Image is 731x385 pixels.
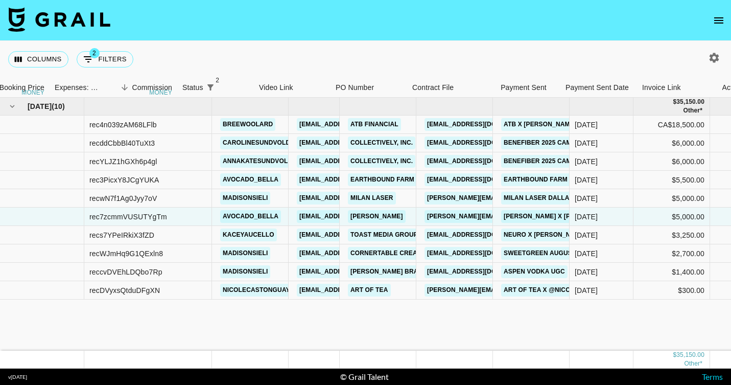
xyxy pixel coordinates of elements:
[575,138,598,148] div: Aug '25
[348,173,417,186] a: Earthbound Farm
[89,48,100,58] span: 2
[297,265,411,278] a: [EMAIL_ADDRESS][DOMAIN_NAME]
[575,285,598,296] div: Aug '25
[425,247,539,260] a: [EMAIL_ADDRESS][DOMAIN_NAME]
[642,78,681,98] div: Invoice Link
[21,89,44,96] div: money
[297,247,411,260] a: [EMAIL_ADDRESS][DOMAIN_NAME]
[220,247,270,260] a: madisonsieli
[425,173,539,186] a: [EMAIL_ADDRESS][DOMAIN_NAME]
[28,101,52,111] span: [DATE]
[89,175,159,185] div: rec3PicxY8JCgYUKA
[220,155,295,168] a: annakatesundvold
[501,284,648,297] a: Art of Tea x @nicolecastonguayhogan
[297,210,411,223] a: [EMAIL_ADDRESS][DOMAIN_NAME]
[89,193,157,203] div: recwN7f1Ag0Jyy7oV
[501,173,630,186] a: Earthbound Farm x [PERSON_NAME]
[259,78,293,98] div: Video Link
[254,78,331,98] div: Video Link
[501,229,589,241] a: Neuro x [PERSON_NAME]
[575,175,598,185] div: Aug '25
[220,210,281,223] a: avocado_bella
[149,89,172,96] div: money
[50,78,101,98] div: Expenses: Remove Commission?
[676,351,704,359] div: 35,150.00
[297,173,411,186] a: [EMAIL_ADDRESS][DOMAIN_NAME]
[425,118,539,131] a: [EMAIL_ADDRESS][DOMAIN_NAME]
[633,152,710,171] div: $6,000.00
[501,137,594,149] a: Benefiber 2025 Campaign
[425,265,539,278] a: [EMAIL_ADDRESS][DOMAIN_NAME]
[297,118,411,131] a: [EMAIL_ADDRESS][DOMAIN_NAME]
[220,284,316,297] a: nicolecastonguayhogan
[117,80,132,95] button: Sort
[348,284,391,297] a: Art of Tea
[501,265,568,278] a: Aspen Vodka UGC
[220,173,281,186] a: avocado_bella
[676,98,704,106] div: 35,150.00
[501,78,547,98] div: Payment Sent
[340,372,389,382] div: © Grail Talent
[425,284,591,297] a: [PERSON_NAME][EMAIL_ADDRESS][DOMAIN_NAME]
[673,98,676,106] div: $
[501,155,594,168] a: Benefiber 2025 Campaign
[348,137,415,149] a: Collectively, Inc.
[220,265,270,278] a: madisonsieli
[484,78,560,98] div: Payment Sent
[501,210,619,223] a: [PERSON_NAME] x [PERSON_NAME]
[560,78,637,98] div: Payment Sent Date
[633,171,710,189] div: $5,500.00
[348,247,433,260] a: Cornertable Creative
[336,78,374,98] div: PO Number
[348,192,396,205] a: Milan Laser
[220,192,270,205] a: madisonsieli
[132,78,172,98] div: Commission
[89,138,155,148] div: recddCbbBl40TuXt3
[331,78,407,98] div: PO Number
[575,156,598,167] div: Aug '25
[684,360,702,367] span: CA$ 18,500.00
[89,230,154,240] div: recs7YPeIRkiX3fZD
[709,10,729,31] button: open drawer
[297,137,411,149] a: [EMAIL_ADDRESS][DOMAIN_NAME]
[55,78,99,98] div: Expenses: Remove Commission?
[633,208,710,226] div: $5,000.00
[297,155,411,168] a: [EMAIL_ADDRESS][DOMAIN_NAME]
[182,78,203,98] div: Status
[412,78,454,98] div: Contract File
[575,230,598,240] div: Aug '25
[575,193,598,203] div: Aug '25
[8,51,68,67] button: Select columns
[633,189,710,208] div: $5,000.00
[348,265,448,278] a: [PERSON_NAME] Brands LLC
[633,226,710,244] div: $3,250.00
[637,78,714,98] div: Invoice Link
[425,192,591,205] a: [PERSON_NAME][EMAIL_ADDRESS][DOMAIN_NAME]
[407,78,484,98] div: Contract File
[425,210,644,223] a: [PERSON_NAME][EMAIL_ADDRESS][PERSON_NAME][DOMAIN_NAME]
[213,75,223,85] span: 2
[575,267,598,277] div: Aug '25
[89,156,157,167] div: recYLJZ1hGXh6p4gl
[501,118,614,131] a: ATB x [PERSON_NAME] (Aug-Oct)
[220,137,296,149] a: carolinesundvold0
[633,134,710,152] div: $6,000.00
[203,80,218,95] button: Show filters
[77,51,133,67] button: Show filters
[52,101,65,111] span: ( 10 )
[633,281,710,300] div: $300.00
[633,116,710,134] div: CA$18,500.00
[8,374,27,380] div: v [DATE]
[89,267,162,277] div: reccvDVEhLDQbo7Rp
[89,285,160,296] div: recDVyxsQtduDFgXN
[5,99,19,114] button: hide children
[348,155,415,168] a: Collectively, Inc.
[297,229,411,241] a: [EMAIL_ADDRESS][DOMAIN_NAME]
[220,118,275,131] a: breewoolard
[575,120,598,130] div: Aug '25
[220,229,277,241] a: kaceyaucello
[501,192,636,205] a: Milan Laser Dallas x [PERSON_NAME]
[297,284,411,297] a: [EMAIL_ADDRESS][DOMAIN_NAME]
[218,80,232,95] button: Sort
[348,118,401,131] a: ATB Financial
